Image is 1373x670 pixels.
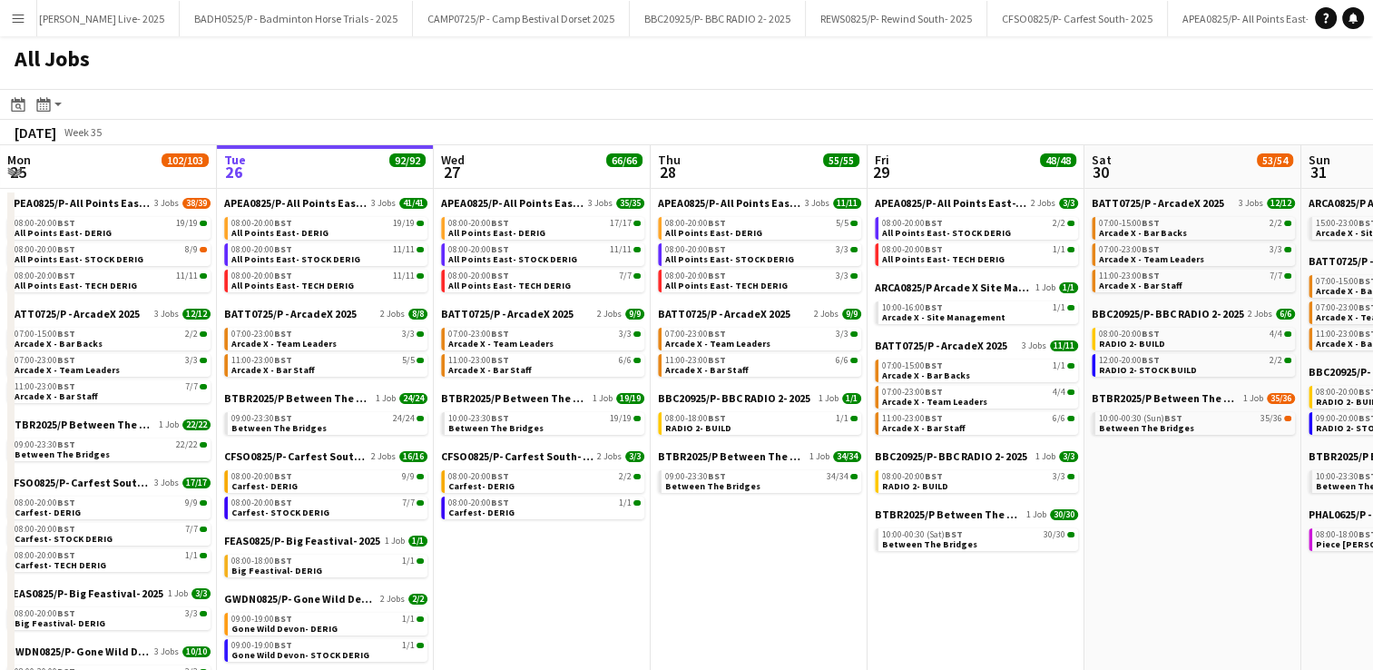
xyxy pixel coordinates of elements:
[15,364,120,376] span: Arcade X - Team Leaders
[448,217,641,238] a: 08:00-20:00BST17/17All Points East- DERIG
[836,271,848,281] span: 3/3
[665,271,726,281] span: 08:00-20:00
[448,253,577,265] span: All Points East- STOCK DERIG
[231,219,292,228] span: 08:00-20:00
[1270,271,1282,281] span: 7/7
[7,196,151,210] span: APEA0825/P- All Points East- 2025
[665,354,858,375] a: 11:00-23:00BST6/6Arcade X - Bar Staff
[1092,196,1224,210] span: BATT0725/P - ArcadeX 2025
[15,245,75,254] span: 08:00-20:00
[1270,219,1282,228] span: 2/2
[393,414,415,423] span: 24/24
[1059,282,1078,293] span: 1/1
[658,196,861,210] a: APEA0825/P- All Points East- 20253 Jobs11/11
[448,422,544,434] span: Between The Bridges
[15,217,207,238] a: 08:00-20:00BST19/19All Points East- DERIG
[441,196,644,210] a: APEA0825/P- All Points East- 20253 Jobs35/35
[882,227,1011,239] span: All Points East- STOCK DERIG
[1142,243,1160,255] span: BST
[1092,307,1295,391] div: BBC20925/P- BBC RADIO 2- 20252 Jobs6/608:00-20:00BST4/4RADIO 2- BUILD12:00-20:00BST2/2RADIO 2- ST...
[875,281,1032,294] span: ARCA0825/P Arcade X Site Management
[836,330,848,339] span: 3/3
[393,245,415,254] span: 11/11
[57,438,75,450] span: BST
[185,330,198,339] span: 2/2
[274,328,292,340] span: BST
[882,243,1074,264] a: 08:00-20:00BST1/1All Points East- TECH DERIG
[1099,364,1197,376] span: RADIO 2- STOCK BUILD
[7,307,211,320] a: BATT0725/P - ArcadeX 20253 Jobs12/12
[1092,307,1295,320] a: BBC20925/P- BBC RADIO 2- 20252 Jobs6/6
[610,219,632,228] span: 17/17
[1092,391,1240,405] span: BTBR2025/P Between The Bridges 2025
[925,217,943,229] span: BST
[593,393,613,404] span: 1 Job
[7,418,211,476] div: BTBR2025/P Between The Bridges 20251 Job22/2209:00-23:30BST22/22Between The Bridges
[185,245,198,254] span: 8/9
[665,412,858,433] a: 08:00-18:00BST1/1RADIO 2- BUILD
[441,391,644,449] div: BTBR2025/P Between The Bridges 20251 Job19/1910:00-23:30BST19/19Between The Bridges
[665,364,749,376] span: Arcade X - Bar Staff
[665,245,726,254] span: 08:00-20:00
[1092,307,1244,320] span: BBC20925/P- BBC RADIO 2- 2025
[882,253,1005,265] span: All Points East- TECH DERIG
[448,338,554,350] span: Arcade X - Team Leaders
[1099,243,1291,264] a: 07:00-23:00BST3/3Arcade X - Team Leaders
[842,309,861,320] span: 9/9
[408,309,427,320] span: 8/8
[882,217,1074,238] a: 08:00-20:00BST2/2All Points East- STOCK DERIG
[882,361,943,370] span: 07:00-15:00
[708,328,726,340] span: BST
[1239,198,1263,209] span: 3 Jobs
[1092,196,1295,210] a: BATT0725/P - ArcadeX 20253 Jobs12/12
[665,253,794,265] span: All Points East- STOCK DERIG
[448,414,509,423] span: 10:00-23:30
[658,391,861,449] div: BBC20925/P- BBC RADIO 2- 20251 Job1/108:00-18:00BST1/1RADIO 2- BUILD
[224,307,427,320] a: BATT0725/P - ArcadeX 20252 Jobs8/8
[491,354,509,366] span: BST
[925,360,943,371] span: BST
[176,440,198,449] span: 22/22
[665,328,858,349] a: 07:00-23:00BST3/3Arcade X - Team Leaders
[15,448,110,460] span: Between The Bridges
[57,328,75,340] span: BST
[448,271,509,281] span: 08:00-20:00
[154,309,179,320] span: 3 Jobs
[448,356,509,365] span: 11:00-23:00
[882,303,943,312] span: 10:00-16:00
[665,280,788,291] span: All Points East- TECH DERIG
[231,217,424,238] a: 08:00-20:00BST19/19All Points East- DERIG
[180,1,413,36] button: BADH0525/P - Badminton Horse Trials - 2025
[231,412,424,433] a: 09:00-23:30BST24/24Between The Bridges
[15,356,75,365] span: 07:00-23:00
[448,328,641,349] a: 07:00-23:00BST3/3Arcade X - Team Leaders
[1035,282,1055,293] span: 1 Job
[1099,271,1160,281] span: 11:00-23:00
[708,270,726,281] span: BST
[231,356,292,365] span: 11:00-23:00
[15,390,98,402] span: Arcade X - Bar Staff
[448,219,509,228] span: 08:00-20:00
[1099,354,1291,375] a: 12:00-20:00BST2/2RADIO 2- STOCK BUILD
[7,196,211,307] div: APEA0825/P- All Points East- 20253 Jobs38/3908:00-20:00BST19/19All Points East- DERIG08:00-20:00B...
[875,196,1078,281] div: APEA0825/P- All Points East- 20252 Jobs3/308:00-20:00BST2/2All Points East- STOCK DERIG08:00-20:0...
[987,1,1168,36] button: CFSO0825/P- Carfest South- 2025
[882,412,1074,433] a: 11:00-23:00BST6/6Arcade X - Bar Staff
[1270,356,1282,365] span: 2/2
[925,243,943,255] span: BST
[441,307,644,391] div: BATT0725/P - ArcadeX 20252 Jobs9/907:00-23:00BST3/3Arcade X - Team Leaders11:00-23:00BST6/6Arcade...
[393,219,415,228] span: 19/19
[1099,280,1182,291] span: Arcade X - Bar Staff
[1053,388,1065,397] span: 4/4
[1099,356,1160,365] span: 12:00-20:00
[15,227,112,239] span: All Points East- DERIG
[15,438,207,459] a: 09:00-23:30BST22/22Between The Bridges
[708,354,726,366] span: BST
[371,198,396,209] span: 3 Jobs
[7,418,155,431] span: BTBR2025/P Between The Bridges 2025
[1099,227,1187,239] span: Arcade X - Bar Backs
[665,243,858,264] a: 08:00-20:00BST3/3All Points East- STOCK DERIG
[842,393,861,404] span: 1/1
[658,196,801,210] span: APEA0825/P- All Points East- 2025
[15,219,75,228] span: 08:00-20:00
